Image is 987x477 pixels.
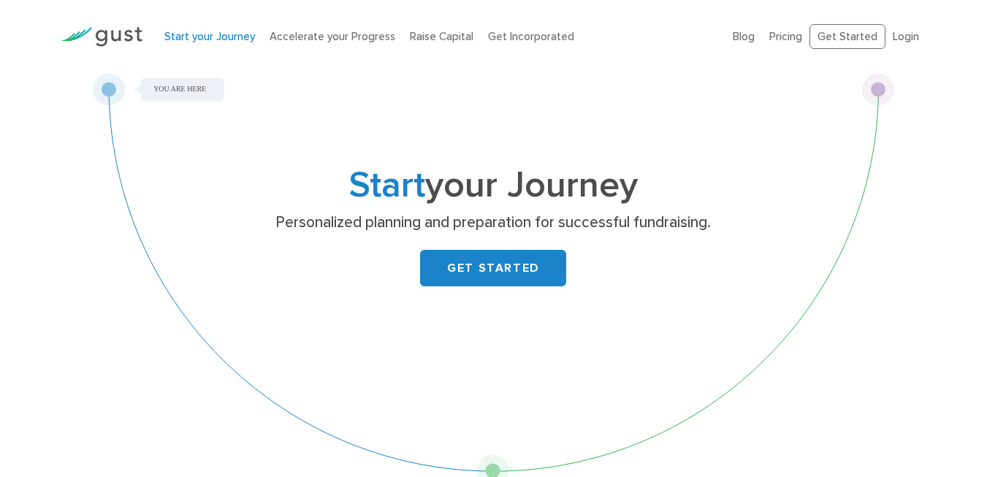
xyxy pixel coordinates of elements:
[205,169,782,202] h1: your Journey
[410,30,473,43] a: Raise Capital
[349,164,425,207] span: Start
[893,30,919,43] a: Login
[164,30,255,43] a: Start your Journey
[61,27,142,47] img: Gust Logo
[270,30,395,43] a: Accelerate your Progress
[769,30,802,43] a: Pricing
[420,250,566,286] a: GET STARTED
[488,30,574,43] a: Get Incorporated
[809,24,885,50] a: Get Started
[733,30,755,43] a: Blog
[210,213,777,233] p: Personalized planning and preparation for successful fundraising.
